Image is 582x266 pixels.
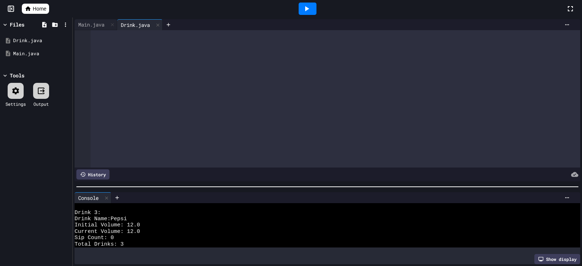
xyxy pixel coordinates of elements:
div: Main.java [75,21,108,28]
div: History [76,169,109,180]
div: Files [10,21,24,28]
div: Tools [10,72,24,79]
span: Sip Count: 0 [75,235,114,241]
div: Output [33,101,49,107]
span: Drink 3: [75,210,101,216]
div: Drink.java [13,37,70,44]
div: Main.java [75,19,117,30]
span: Current Volume: 12.0 [75,229,140,235]
iframe: chat widget [551,237,575,259]
span: Drink Name:Pepsi [75,216,127,222]
iframe: chat widget [522,205,575,236]
div: Drink.java [117,19,163,30]
div: Console [75,192,111,203]
span: Home [33,5,46,12]
span: Total Drinks: 3 [75,241,124,247]
a: Home [22,4,49,14]
div: Show display [534,254,580,264]
div: Settings [5,101,26,107]
div: Main.java [13,50,70,57]
div: Drink.java [117,21,154,29]
div: Console [75,194,102,202]
span: Initial Volume: 12.0 [75,222,140,228]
